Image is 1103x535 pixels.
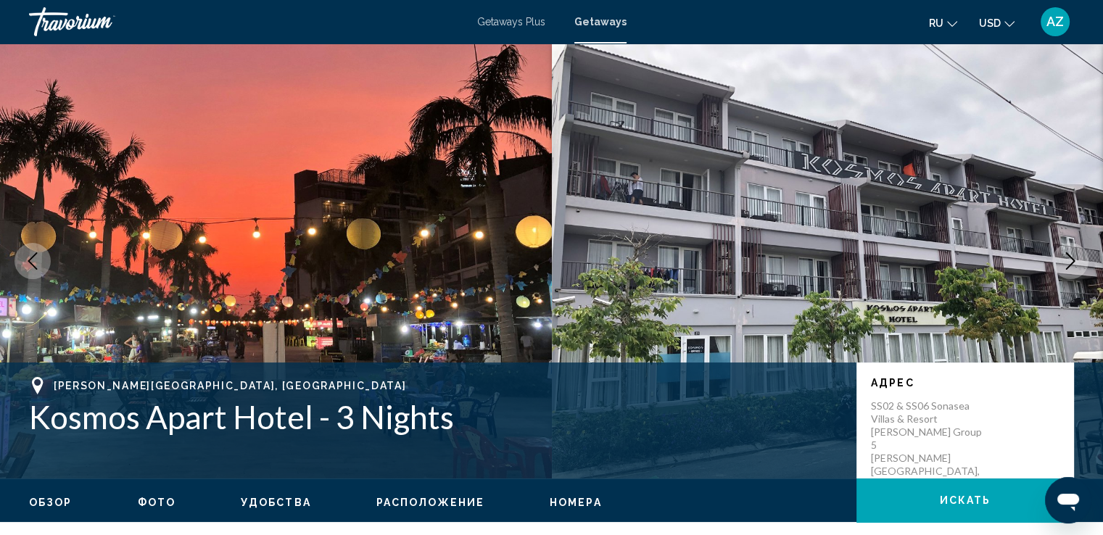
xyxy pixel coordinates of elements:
p: Адрес [871,377,1059,389]
a: Getaways [574,16,627,28]
button: Change currency [979,12,1015,33]
h1: Kosmos Apart Hotel - 3 Nights [29,398,842,436]
a: Getaways Plus [477,16,545,28]
span: искать [940,495,991,507]
button: Next image [1052,243,1088,279]
button: Change language [929,12,957,33]
span: USD [979,17,1001,29]
button: Номера [550,496,602,509]
span: AZ [1046,14,1064,29]
button: User Menu [1036,7,1074,37]
iframe: Кнопка запуска окна обмена сообщениями [1045,477,1091,523]
p: SS02 & SS06 Sonasea Villas & Resort [PERSON_NAME] Group 5 [PERSON_NAME][GEOGRAPHIC_DATA], [GEOGRA... [871,399,987,491]
button: Расположение [376,496,484,509]
span: Обзор [29,497,73,508]
button: искать [856,478,1074,522]
button: Previous image [15,243,51,279]
button: Удобства [241,496,311,509]
span: [PERSON_NAME][GEOGRAPHIC_DATA], [GEOGRAPHIC_DATA] [54,380,406,391]
a: Travorium [29,7,463,36]
span: Номера [550,497,602,508]
span: ru [929,17,943,29]
button: Обзор [29,496,73,509]
span: Удобства [241,497,311,508]
button: Фото [138,496,175,509]
span: Расположение [376,497,484,508]
span: Фото [138,497,175,508]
